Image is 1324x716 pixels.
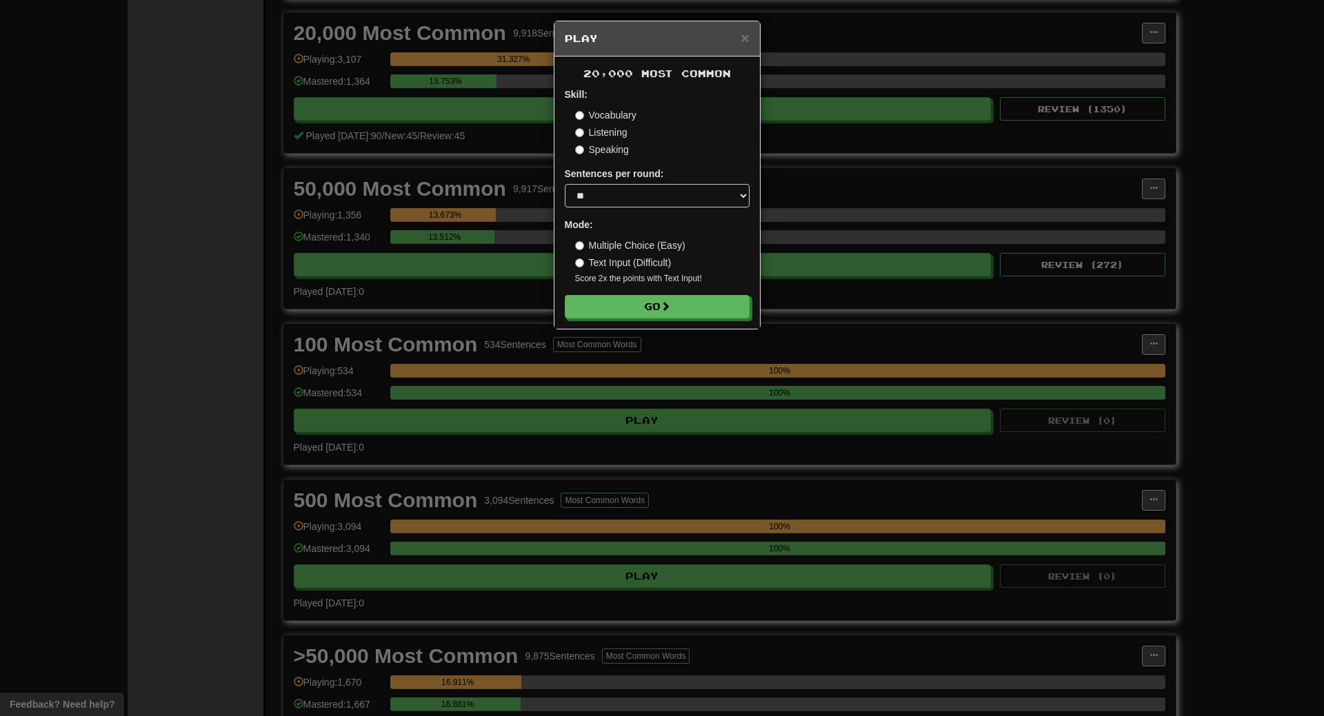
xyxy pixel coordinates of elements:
input: Multiple Choice (Easy) [575,241,584,250]
label: Speaking [575,143,629,156]
small: Score 2x the points with Text Input ! [575,273,750,285]
h5: Play [565,32,750,45]
label: Sentences per round: [565,167,664,181]
strong: Skill: [565,89,588,100]
input: Text Input (Difficult) [575,258,584,267]
label: Text Input (Difficult) [575,256,672,269]
input: Speaking [575,145,584,154]
strong: Mode: [565,219,593,230]
span: × [741,30,749,45]
button: Close [741,30,749,45]
label: Vocabulary [575,108,636,122]
span: 20,000 Most Common [583,68,731,79]
button: Go [565,295,750,318]
label: Listening [575,125,628,139]
input: Listening [575,128,584,137]
input: Vocabulary [575,111,584,120]
label: Multiple Choice (Easy) [575,238,685,252]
